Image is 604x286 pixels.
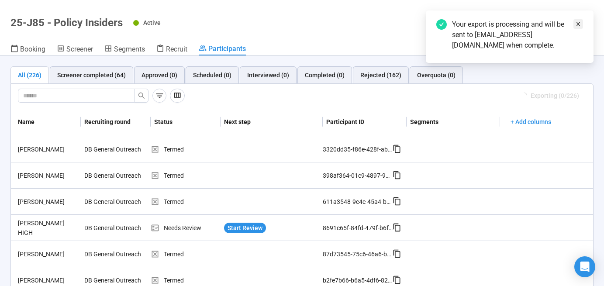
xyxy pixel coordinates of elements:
div: All (226) [18,70,41,80]
div: Needs Review [151,223,221,233]
span: Screener [66,45,93,53]
div: Your export is processing and will be sent to [EMAIL_ADDRESS][DOMAIN_NAME] when complete. [452,19,583,51]
button: + Add columns [504,115,558,129]
span: Start Review [228,223,262,233]
button: Exporting (0/226) [514,89,586,103]
button: Start Review [224,223,266,233]
div: [PERSON_NAME] [14,249,81,259]
div: 87d73545-75c6-46a6-be92-f6d49ce9dec7 [323,249,393,259]
th: Segments [407,108,500,136]
div: Termed [151,171,221,180]
div: Termed [151,197,221,207]
a: Screener [57,44,93,55]
div: Screener completed (64) [57,70,126,80]
th: Status [151,108,221,136]
div: Termed [151,249,221,259]
div: DB General Outreach [81,220,146,236]
div: DB General Outreach [81,167,146,184]
div: 398af364-01c9-4897-9430-e33ed4dcf951 [323,171,393,180]
h1: 25-J85 - Policy Insiders [10,17,123,29]
a: Recruit [156,44,187,55]
div: Interviewed (0) [247,70,289,80]
a: Participants [199,44,246,55]
span: loading [521,92,528,100]
span: Segments [114,45,145,53]
div: b2fe7b66-b6a5-4df6-82b7-59d57993b1ae [323,276,393,285]
span: Participants [208,45,246,53]
div: [PERSON_NAME] HIGH [14,218,81,238]
div: [PERSON_NAME] [14,276,81,285]
div: 611a3548-9c4c-45a4-b95c-8d0783c18816 [323,197,393,207]
span: Booking [20,45,45,53]
th: Participant ID [323,108,407,136]
div: 8691c65f-84fd-479f-b6f6-fd1e01e70e30 [323,223,393,233]
span: search [138,92,145,99]
div: Scheduled (0) [193,70,231,80]
div: Termed [151,145,221,154]
div: DB General Outreach [81,193,146,210]
div: DB General Outreach [81,141,146,158]
span: close [575,21,581,27]
div: [PERSON_NAME] [14,197,81,207]
div: Completed (0) [305,70,345,80]
span: + Add columns [511,117,551,127]
span: Exporting (0/226) [531,91,579,100]
div: Termed [151,276,221,285]
div: 3320dd35-f86e-428f-abc7-e1214cbc8fd4 [323,145,393,154]
th: Next step [221,108,323,136]
div: [PERSON_NAME] [14,145,81,154]
span: Active [143,19,161,26]
th: Recruiting round [81,108,151,136]
div: DB General Outreach [81,246,146,262]
span: Recruit [166,45,187,53]
div: Approved (0) [142,70,177,80]
div: Rejected (162) [360,70,401,80]
span: check-circle [436,19,447,30]
a: Booking [10,44,45,55]
div: [PERSON_NAME] [14,171,81,180]
button: search [135,89,148,103]
div: Overquota (0) [417,70,456,80]
th: Name [11,108,81,136]
a: Segments [104,44,145,55]
div: Open Intercom Messenger [574,256,595,277]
